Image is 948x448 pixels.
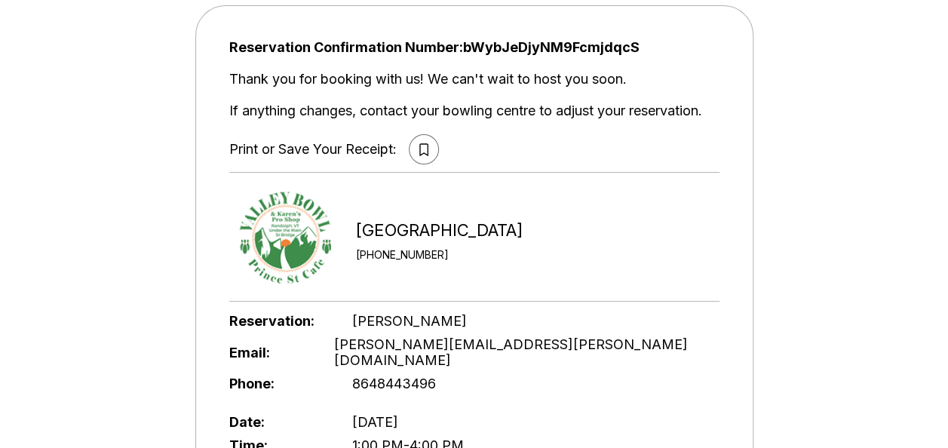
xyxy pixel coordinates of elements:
button: print reservation as PDF [409,134,439,164]
span: [PERSON_NAME][EMAIL_ADDRESS][PERSON_NAME][DOMAIN_NAME] [334,336,719,368]
div: If anything changes, contact your bowling centre to adjust your reservation. [229,103,719,119]
div: [PHONE_NUMBER] [356,248,523,261]
span: [DATE] [352,414,398,430]
img: Valley Bowl [229,180,342,293]
div: Thank you for booking with us! We can't wait to host you soon. [229,71,719,87]
div: [GEOGRAPHIC_DATA] [356,220,523,241]
span: Phone: [229,376,327,391]
span: Reservation Confirmation Number: bWybJeDjyNM9FcmjdqcS [229,39,719,56]
span: 8648443496 [352,376,436,391]
span: [PERSON_NAME] [352,313,467,329]
span: Date: [229,414,327,430]
span: Reservation: [229,313,327,329]
span: Email: [229,345,309,361]
div: Print or Save Your Receipt: [229,141,397,158]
